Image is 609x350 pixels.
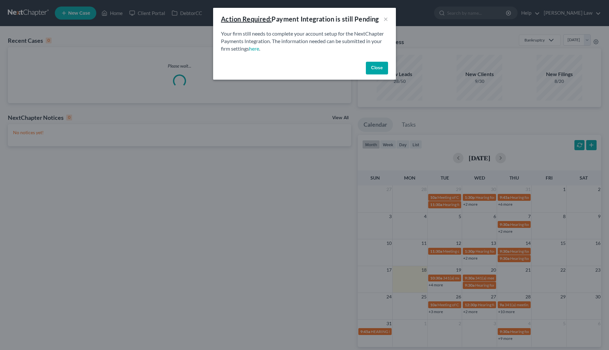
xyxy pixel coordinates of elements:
button: × [383,15,388,23]
div: Payment Integration is still Pending [221,14,379,24]
a: here [249,45,259,52]
u: Action Required: [221,15,272,23]
p: Your firm still needs to complete your account setup for the NextChapter Payments Integration. Th... [221,30,388,53]
button: Close [366,62,388,75]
